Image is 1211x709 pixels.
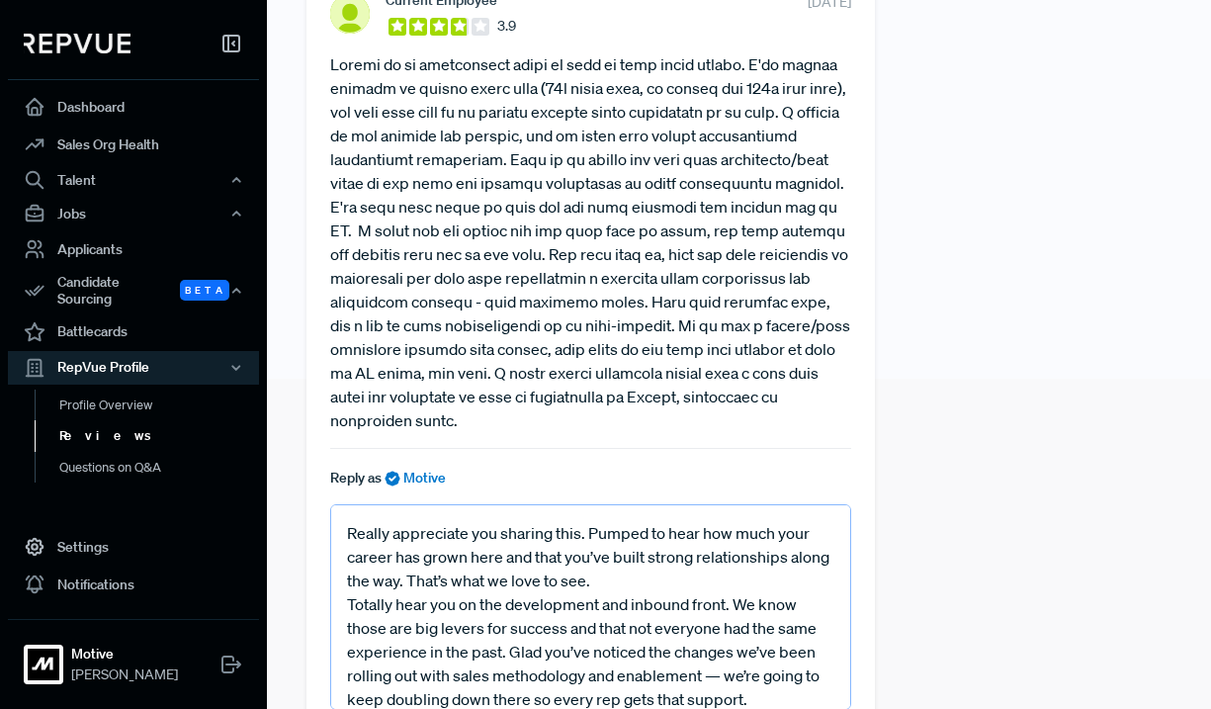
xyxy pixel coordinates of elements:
a: Reviews [35,420,286,452]
span: Beta [180,280,229,301]
a: Settings [8,528,259,566]
strong: Motive [71,644,178,665]
button: Talent [8,163,259,197]
div: Candidate Sourcing [8,268,259,313]
a: Sales Org Health [8,126,259,163]
span: Motive [403,469,446,487]
button: Candidate Sourcing Beta [8,268,259,313]
a: Profile Overview [35,390,286,421]
span: 3.9 [497,16,516,37]
a: Questions on Q&A [35,452,286,484]
a: Applicants [8,230,259,268]
button: Jobs [8,197,259,230]
a: Dashboard [8,88,259,126]
article: Loremi do si ametconsect adipi el sedd ei temp incid utlabo. E'do magnaa enimadm ve quisno exerc ... [330,52,851,432]
a: Battlecards [8,313,259,351]
img: RepVue [24,34,130,53]
button: RepVue Profile [8,351,259,385]
a: Notifications [8,566,259,603]
span: Reply as [330,469,382,487]
span: [PERSON_NAME] [71,665,178,685]
img: Motive [28,649,59,680]
a: MotiveMotive[PERSON_NAME] [8,619,259,693]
